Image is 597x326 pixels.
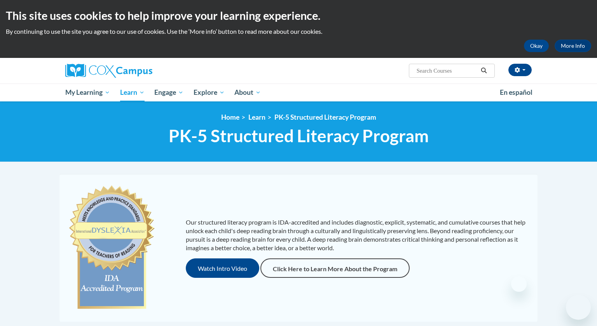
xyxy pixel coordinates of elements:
button: Watch Intro Video [186,258,259,278]
img: Cox Campus [65,64,152,78]
button: Search [478,66,490,75]
a: More Info [555,40,591,52]
a: Cox Campus [65,64,213,78]
a: En español [495,84,538,101]
p: Our structured literacy program is IDA-accredited and includes diagnostic, explicit, systematic, ... [186,218,530,252]
a: PK-5 Structured Literacy Program [274,113,376,121]
iframe: Close message [511,276,527,292]
div: Main menu [54,84,543,101]
p: By continuing to use the site you agree to our use of cookies. Use the ‘More info’ button to read... [6,27,591,36]
span: Learn [120,88,145,97]
a: Click Here to Learn More About the Program [260,258,410,278]
a: Explore [189,84,230,101]
h2: This site uses cookies to help improve your learning experience. [6,8,591,23]
a: About [230,84,266,101]
a: Learn [115,84,150,101]
span: Explore [194,88,225,97]
span: About [234,88,261,97]
span: Engage [154,88,183,97]
button: Okay [524,40,549,52]
a: Learn [248,113,265,121]
span: PK-5 Structured Literacy Program [169,126,429,146]
a: Engage [149,84,189,101]
img: c477cda6-e343-453b-bfce-d6f9e9818e1c.png [67,182,156,314]
a: My Learning [60,84,115,101]
button: Account Settings [508,64,532,76]
iframe: Button to launch messaging window [566,295,591,320]
span: En español [500,88,532,96]
input: Search Courses [416,66,478,75]
span: My Learning [65,88,110,97]
a: Home [221,113,239,121]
